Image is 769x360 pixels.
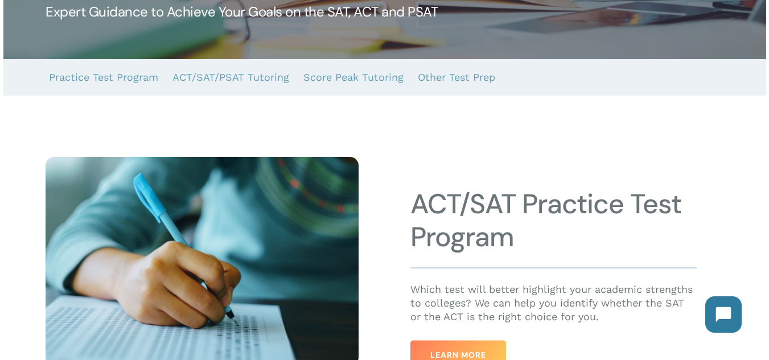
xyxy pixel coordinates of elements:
a: Score Peak Tutoring [303,59,404,96]
a: Other Test Prep [418,59,495,96]
a: ACT/SAT/PSAT Tutoring [172,59,289,96]
a: Practice Test Program [49,59,158,96]
h5: Expert Guidance to Achieve Your Goals on the SAT, ACT and PSAT [46,3,723,21]
h2: ACT/SAT Practice Test Program [410,188,697,254]
iframe: Chatbot [694,285,753,344]
p: Which test will better highlight your academic strengths to colleges? We can help you identify wh... [410,283,697,324]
